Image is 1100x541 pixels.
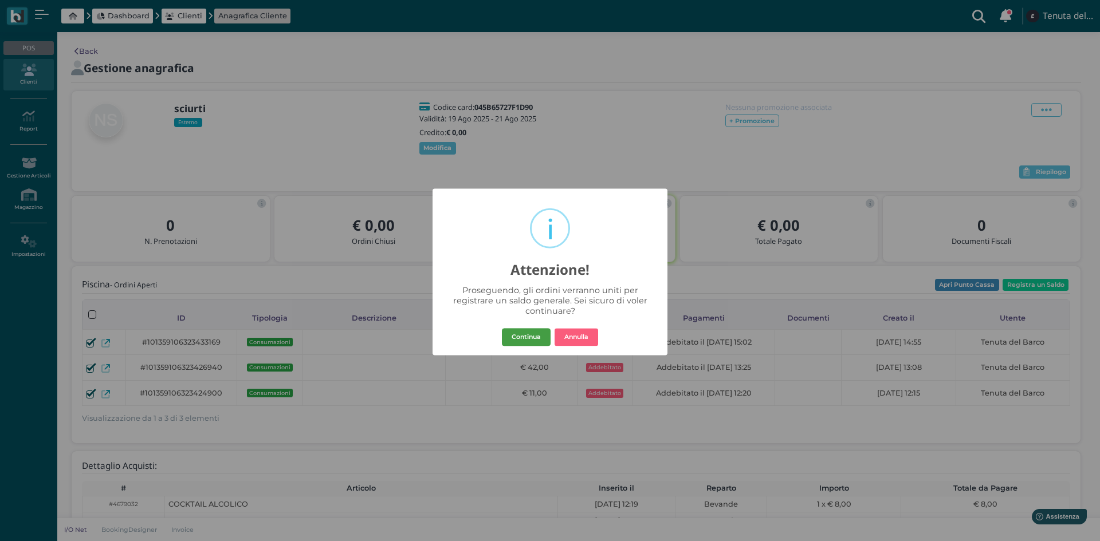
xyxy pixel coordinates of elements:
h2: Attenzione! [433,251,667,278]
div: i [547,211,554,248]
button: Annulla [555,328,598,346]
span: Assistenza [34,9,76,18]
button: Continua [502,328,551,346]
div: Proseguendo, gli ordini verranno uniti per registrare un saldo generale. Sei sicuro di voler cont... [446,286,654,317]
